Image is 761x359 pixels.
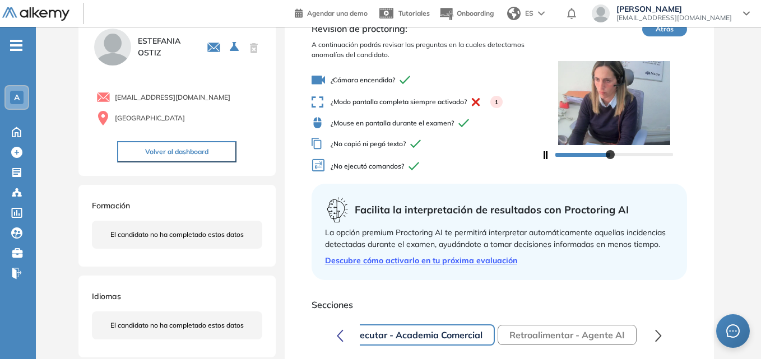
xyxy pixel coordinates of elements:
img: arrow [538,11,545,16]
button: Onboarding [439,2,494,26]
a: Descubre cómo activarlo en tu próxima evaluación [325,255,674,267]
div: La opción premium Proctoring AI te permitirá interpretar automáticamente aquellas incidencias det... [325,227,674,250]
span: ¿Mouse en pantalla durante el examen? [312,117,542,129]
span: message [726,324,740,338]
span: ES [525,8,533,18]
div: . [637,328,639,342]
img: PROFILE_MENU_LOGO_USER [92,26,133,68]
span: Facilita la interpretación de resultados con Proctoring AI [355,202,629,217]
span: ¿Cámara encendida? [312,73,542,87]
button: Ejecutar - Academia Comercial [340,324,495,346]
span: ¿No ejecutó comandos? [312,158,542,175]
span: A continuación podrás revisar las preguntas en la cuales detectamos anomalías del candidato. [312,40,542,60]
span: ¿No copió ni pegó texto? [312,138,542,150]
button: Seleccione la evaluación activa [225,37,245,57]
i: - [10,44,22,46]
img: world [507,7,521,20]
span: El candidato no ha completado estos datos [110,320,244,330]
button: Volver al dashboard [117,141,236,162]
span: ¿Modo pantalla completa siempre activado? [312,96,542,108]
span: Tutoriales [398,9,430,17]
span: Agendar una demo [307,9,368,17]
img: Logo [2,7,69,21]
span: [EMAIL_ADDRESS][DOMAIN_NAME] [616,13,732,22]
a: Agendar una demo [295,6,368,19]
button: Retroalimentar - Agente AI [498,325,637,345]
div: 1 [490,96,503,108]
span: El candidato no ha completado estos datos [110,230,244,240]
span: [GEOGRAPHIC_DATA] [115,113,185,123]
span: Idiomas [92,291,121,301]
button: Atrás [642,22,687,36]
span: [EMAIL_ADDRESS][DOMAIN_NAME] [115,92,230,102]
span: A [14,93,20,102]
span: Formación [92,201,130,211]
span: ESTEFANIA OSTIZ [138,35,193,59]
span: Onboarding [457,9,494,17]
span: Revisión de proctoring: [312,22,542,35]
span: [PERSON_NAME] [616,4,732,13]
span: Secciones [312,298,688,311]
